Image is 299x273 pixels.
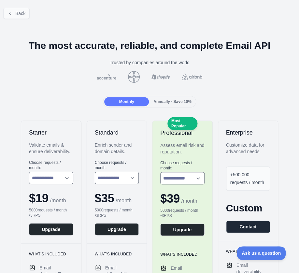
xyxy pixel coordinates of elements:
[237,246,286,260] iframe: Toggle Customer Support
[160,252,205,257] h3: What's included
[29,251,73,257] h3: What's included
[226,249,270,254] h3: What's included
[95,251,139,257] h3: What's included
